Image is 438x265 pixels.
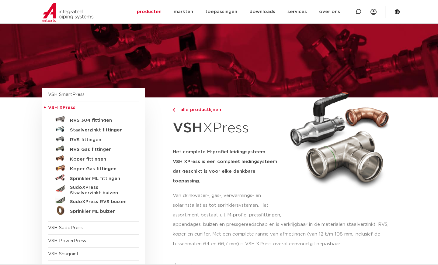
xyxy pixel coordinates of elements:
a: RVS Gas fittingen [48,144,139,153]
h5: Sprinkler ML buizen [70,209,130,214]
a: Staalverzinkt fittingen [48,124,139,134]
h5: RVS 304 fittingen [70,118,130,123]
h5: RVS Gas fittingen [70,147,130,152]
h5: Het complete M-profiel leidingsysteem VSH XPress is een compleet leidingsysteem dat geschikt is v... [173,147,283,186]
span: alle productlijnen [177,107,221,112]
a: Koper Gas fittingen [48,163,139,173]
h5: Sprinkler ML fittingen [70,176,130,182]
a: VSH SudoPress [48,226,83,230]
a: SudoXPress Staalverzinkt buizen [48,182,139,196]
p: Van drinkwater-, gas-, verwarmings- en solarinstallaties tot sprinklersystemen. Het assortiment b... [173,191,283,220]
a: Sprinkler ML buizen [48,206,139,215]
a: VSH Shurjoint [48,252,79,256]
h5: Koper fittingen [70,157,130,162]
h5: SudoXPress RVS buizen [70,199,130,205]
h5: Staalverzinkt fittingen [70,127,130,133]
span: VSH XPress [48,105,75,110]
a: RVS 304 fittingen [48,114,139,124]
a: RVS fittingen [48,134,139,144]
a: VSH SmartPress [48,92,85,97]
a: Koper fittingen [48,153,139,163]
a: VSH PowerPress [48,239,86,243]
img: chevron-right.svg [173,108,175,112]
a: alle productlijnen [173,106,283,114]
a: SudoXPress RVS buizen [48,196,139,206]
p: appendages, buizen en pressgereedschap en is verkrijgbaar in de materialen staalverzinkt, RVS, ko... [173,220,396,249]
a: Sprinkler ML fittingen [48,173,139,182]
h1: XPress [173,117,283,140]
h5: Koper Gas fittingen [70,166,130,172]
strong: VSH [173,121,203,135]
h5: SudoXPress Staalverzinkt buizen [70,185,130,196]
h5: RVS fittingen [70,137,130,143]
